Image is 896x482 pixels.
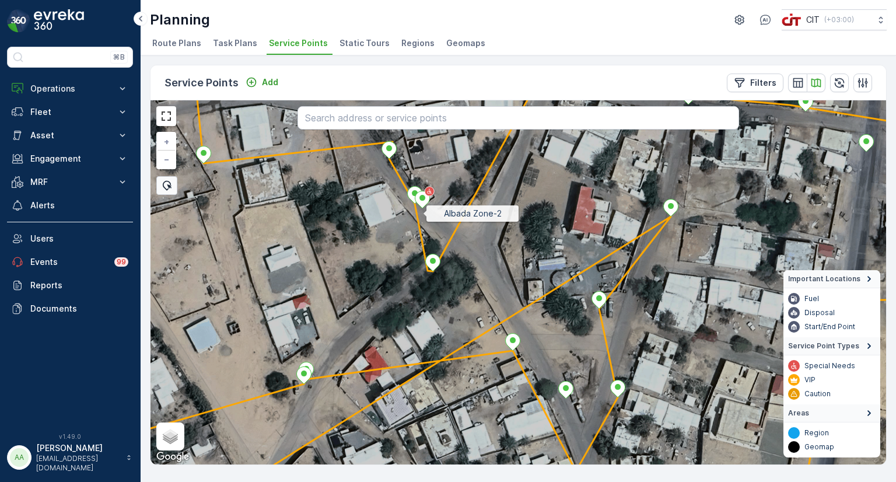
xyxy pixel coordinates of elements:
[782,9,887,30] button: CIT(+03:00)
[116,257,126,267] p: 99
[7,77,133,100] button: Operations
[804,294,819,303] p: Fuel
[7,9,30,33] img: logo
[804,322,855,331] p: Start/End Point
[7,194,133,217] a: Alerts
[152,37,201,49] span: Route Plans
[804,361,855,371] p: Special Needs
[804,375,815,385] p: VIP
[446,37,485,49] span: Geomaps
[164,75,239,91] p: Service Points
[783,404,880,422] summary: Areas
[788,274,860,284] span: Important Locations
[36,454,120,473] p: [EMAIL_ADDRESS][DOMAIN_NAME]
[804,442,834,452] p: Geomap
[804,389,831,399] p: Caution
[727,74,783,92] button: Filters
[30,106,110,118] p: Fleet
[30,200,128,211] p: Alerts
[806,14,820,26] p: CIT
[339,37,390,49] span: Static Tours
[7,433,133,440] span: v 1.49.0
[157,107,175,125] a: View Fullscreen
[401,37,435,49] span: Regions
[783,270,880,288] summary: Important Locations
[34,9,84,33] img: logo_dark-DEwI_e13.png
[157,133,175,151] a: Zoom In
[7,147,133,170] button: Engagement
[153,449,192,464] a: Open this area in Google Maps (opens a new window)
[7,170,133,194] button: MRF
[10,448,29,467] div: AA
[297,106,739,130] input: Search address or service points
[157,424,183,449] a: Layers
[164,154,170,164] span: −
[7,124,133,147] button: Asset
[213,37,257,49] span: Task Plans
[788,408,809,418] span: Areas
[804,428,829,438] p: Region
[30,176,110,188] p: MRF
[113,53,125,62] p: ⌘B
[262,76,278,88] p: Add
[30,83,110,95] p: Operations
[241,75,283,89] button: Add
[30,256,107,268] p: Events
[7,274,133,297] a: Reports
[30,130,110,141] p: Asset
[783,337,880,355] summary: Service Point Types
[150,11,210,29] p: Planning
[30,280,128,291] p: Reports
[36,442,120,454] p: [PERSON_NAME]
[156,176,177,195] div: Bulk Select
[788,341,859,351] span: Service Point Types
[7,442,133,473] button: AA[PERSON_NAME][EMAIL_ADDRESS][DOMAIN_NAME]
[30,303,128,315] p: Documents
[30,233,128,245] p: Users
[157,151,175,168] a: Zoom Out
[7,100,133,124] button: Fleet
[30,153,110,165] p: Engagement
[750,77,776,89] p: Filters
[804,308,835,317] p: Disposal
[164,137,169,146] span: +
[269,37,328,49] span: Service Points
[824,15,854,25] p: ( +03:00 )
[7,227,133,250] a: Users
[782,13,801,26] img: cit-logo_pOk6rL0.png
[153,449,192,464] img: Google
[7,297,133,320] a: Documents
[7,250,133,274] a: Events99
